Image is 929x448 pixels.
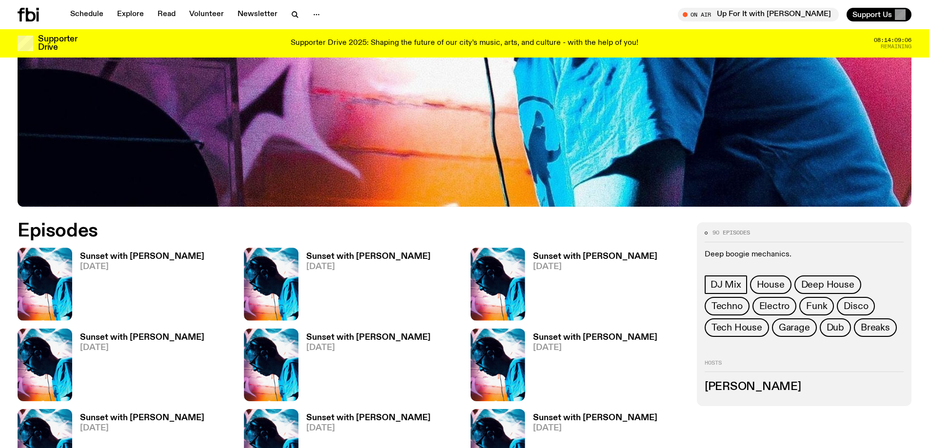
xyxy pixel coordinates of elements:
[525,333,657,401] a: Sunset with [PERSON_NAME][DATE]
[291,39,638,48] p: Supporter Drive 2025: Shaping the future of our city’s music, arts, and culture - with the help o...
[779,322,810,333] span: Garage
[705,318,769,337] a: Tech House
[80,253,204,261] h3: Sunset with [PERSON_NAME]
[854,318,897,337] a: Breaks
[306,333,431,342] h3: Sunset with [PERSON_NAME]
[750,275,791,294] a: House
[298,333,431,401] a: Sunset with [PERSON_NAME][DATE]
[712,322,762,333] span: Tech House
[38,35,77,52] h3: Supporter Drive
[712,301,743,312] span: Techno
[533,344,657,352] span: [DATE]
[837,297,875,315] a: Disco
[18,329,72,401] img: Simon Caldwell stands side on, looking downwards. He has headphones on. Behind him is a brightly ...
[752,297,797,315] a: Electro
[72,333,204,401] a: Sunset with [PERSON_NAME][DATE]
[533,333,657,342] h3: Sunset with [PERSON_NAME]
[471,329,525,401] img: Simon Caldwell stands side on, looking downwards. He has headphones on. Behind him is a brightly ...
[80,414,204,422] h3: Sunset with [PERSON_NAME]
[711,279,741,290] span: DJ Mix
[874,38,911,43] span: 08:14:09:06
[820,318,851,337] a: Dub
[705,360,904,372] h2: Hosts
[847,8,911,21] button: Support Us
[80,263,204,271] span: [DATE]
[306,253,431,261] h3: Sunset with [PERSON_NAME]
[18,222,610,240] h2: Episodes
[705,297,750,315] a: Techno
[705,382,904,392] h3: [PERSON_NAME]
[757,279,785,290] span: House
[244,248,298,320] img: Simon Caldwell stands side on, looking downwards. He has headphones on. Behind him is a brightly ...
[759,301,790,312] span: Electro
[772,318,817,337] a: Garage
[881,44,911,49] span: Remaining
[799,297,834,315] a: Funk
[306,344,431,352] span: [DATE]
[533,253,657,261] h3: Sunset with [PERSON_NAME]
[471,248,525,320] img: Simon Caldwell stands side on, looking downwards. He has headphones on. Behind him is a brightly ...
[18,248,72,320] img: Simon Caldwell stands side on, looking downwards. He has headphones on. Behind him is a brightly ...
[306,263,431,271] span: [DATE]
[183,8,230,21] a: Volunteer
[72,253,204,320] a: Sunset with [PERSON_NAME][DATE]
[244,329,298,401] img: Simon Caldwell stands side on, looking downwards. He has headphones on. Behind him is a brightly ...
[533,263,657,271] span: [DATE]
[111,8,150,21] a: Explore
[861,322,890,333] span: Breaks
[232,8,283,21] a: Newsletter
[827,322,844,333] span: Dub
[64,8,109,21] a: Schedule
[533,424,657,432] span: [DATE]
[852,10,892,19] span: Support Us
[80,333,204,342] h3: Sunset with [PERSON_NAME]
[806,301,827,312] span: Funk
[80,424,204,432] span: [DATE]
[306,414,431,422] h3: Sunset with [PERSON_NAME]
[678,8,839,21] button: On AirUp For It with [PERSON_NAME]
[844,301,868,312] span: Disco
[801,279,854,290] span: Deep House
[152,8,181,21] a: Read
[705,275,747,294] a: DJ Mix
[533,414,657,422] h3: Sunset with [PERSON_NAME]
[705,250,904,259] p: Deep boogie mechanics.
[712,230,750,235] span: 90 episodes
[525,253,657,320] a: Sunset with [PERSON_NAME][DATE]
[298,253,431,320] a: Sunset with [PERSON_NAME][DATE]
[80,344,204,352] span: [DATE]
[306,424,431,432] span: [DATE]
[794,275,861,294] a: Deep House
